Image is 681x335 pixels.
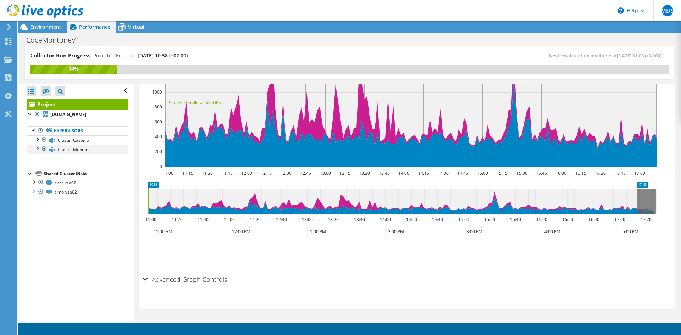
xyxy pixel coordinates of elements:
[162,170,173,176] text: 11:00
[250,217,261,223] text: 12:20
[438,170,449,176] text: 14:30
[641,217,652,223] text: 17:20
[457,170,468,176] text: 14:45
[536,217,547,223] text: 16:00
[169,100,221,106] text: 95th Percentile = 948 IOPS
[222,170,233,176] text: 11:45
[241,170,252,176] text: 12:00
[595,170,606,176] text: 16:30
[281,170,292,176] text: 12:30
[617,52,661,59] span: [DATE] 01:03 (+02:00)
[379,170,390,176] text: 13:45
[160,163,162,169] text: 0
[562,217,573,223] text: 16:20
[27,126,128,135] a: Hypervisors
[510,217,521,223] text: 15:40
[198,217,209,223] text: 11:40
[182,170,193,176] text: 11:15
[23,36,91,44] h1: CdceMontoneV1
[155,104,162,110] text: 800
[128,23,144,30] span: Virtual
[418,170,429,176] text: 14:15
[614,217,625,223] text: 17:00
[152,89,162,95] text: 1000
[50,111,86,117] b: [DOMAIN_NAME]
[328,217,339,223] text: 13:20
[93,52,188,60] h4: Projected End Time:
[202,170,213,176] text: 11:30
[555,170,566,176] text: 16:00
[143,272,227,286] h2: Advanced Graph Controls
[615,170,626,176] text: 16:45
[224,217,235,223] text: 12:00
[634,170,645,176] text: 17:00
[516,170,527,176] text: 15:30
[79,23,110,30] span: Performance
[406,217,417,223] text: 14:20
[458,217,469,223] text: 15:00
[536,170,547,176] text: 15:45
[155,134,162,140] text: 400
[155,149,162,155] text: 200
[58,146,91,152] span: Cluster Montone
[27,188,128,197] a: it-mo-vsa02
[155,119,162,125] text: 600
[484,217,495,223] text: 15:20
[27,110,128,119] a: [DOMAIN_NAME]
[261,170,272,176] text: 12:15
[380,217,391,223] text: 14:00
[302,217,313,223] text: 13:00
[27,178,128,187] a: it-cst-vsa02
[27,135,128,145] a: Cluster Castello
[30,23,61,30] span: Environment
[276,217,287,223] text: 12:40
[30,65,117,73] div: 14%
[588,217,599,223] text: 16:40
[354,217,365,223] text: 13:40
[138,52,188,59] span: [DATE] 10:58 (+02:00)
[477,170,488,176] text: 15:00
[44,169,128,178] div: Shared Cluster Disks
[618,7,624,14] svg: \n
[145,217,156,223] text: 11:00
[58,137,89,143] span: Cluster Castello
[27,99,128,110] a: Project
[575,170,586,176] text: 16:15
[300,170,311,176] text: 12:45
[549,52,665,59] span: Next recalculation available at
[359,170,370,176] text: 13:30
[339,170,350,176] text: 13:15
[27,145,128,154] a: Cluster Montone
[432,217,443,223] text: 14:40
[320,170,331,176] text: 13:00
[172,217,183,223] text: 11:20
[398,170,409,176] text: 14:00
[662,5,673,16] span: MDS
[497,170,508,176] text: 15:15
